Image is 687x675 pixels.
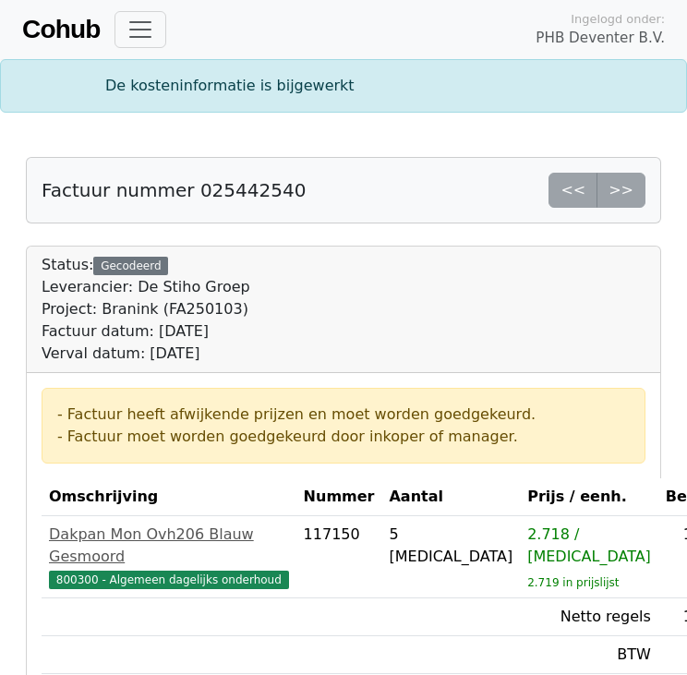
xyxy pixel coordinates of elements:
[22,7,100,52] a: Cohub
[296,516,382,598] td: 117150
[520,478,658,516] th: Prijs / eenh.
[42,179,306,201] h5: Factuur nummer 025442540
[296,478,382,516] th: Nummer
[49,571,289,589] span: 800300 - Algemeen dagelijks onderhoud
[389,524,512,568] div: 5 [MEDICAL_DATA]
[42,478,296,516] th: Omschrijving
[114,11,166,48] button: Toggle navigation
[527,524,651,568] div: 2.718 / [MEDICAL_DATA]
[49,524,289,568] div: Dakpan Mon Ovh206 Blauw Gesmoord
[536,28,665,49] span: PHB Deventer B.V.
[520,598,658,636] td: Netto regels
[42,343,250,365] div: Verval datum: [DATE]
[42,254,250,365] div: Status:
[57,404,630,426] div: - Factuur heeft afwijkende prijzen en moet worden goedgekeurd.
[93,257,168,275] div: Gecodeerd
[381,478,520,516] th: Aantal
[527,576,619,589] sub: 2.719 in prijslijst
[94,75,593,97] div: De kosteninformatie is bijgewerkt
[49,524,289,590] a: Dakpan Mon Ovh206 Blauw Gesmoord800300 - Algemeen dagelijks onderhoud
[42,298,250,320] div: Project: Branink (FA250103)
[42,276,250,298] div: Leverancier: De Stiho Groep
[571,10,665,28] span: Ingelogd onder:
[42,320,250,343] div: Factuur datum: [DATE]
[57,426,630,448] div: - Factuur moet worden goedgekeurd door inkoper of manager.
[520,636,658,674] td: BTW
